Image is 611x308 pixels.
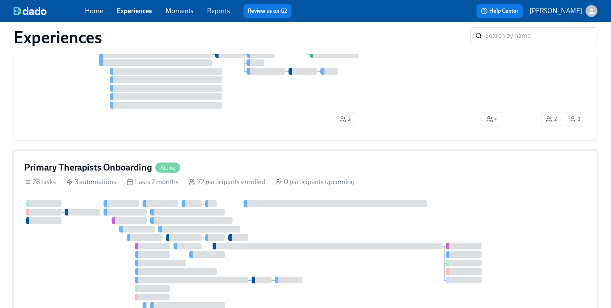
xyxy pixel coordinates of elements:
button: 2 [335,112,355,126]
a: Home [85,7,103,15]
button: Help Center [476,4,523,18]
span: 4 [486,115,498,123]
a: Moments [165,7,193,15]
button: 2 [541,112,561,126]
img: dado [14,7,47,15]
a: Reports [207,7,230,15]
div: 28 tasks [24,177,56,187]
span: Active [155,165,180,171]
div: 3 automations [66,177,116,187]
a: Review us on G2 [248,7,287,15]
button: 1 [565,112,585,126]
button: [PERSON_NAME] [530,5,597,17]
span: 2 [546,115,557,123]
span: 2 [339,115,350,123]
button: 4 [482,112,502,126]
span: Help Center [481,7,519,15]
div: 72 participants enrolled [189,177,265,187]
a: Experiences [117,7,152,15]
div: Lasts 2 months [126,177,179,187]
input: Search by name [485,27,597,44]
h1: Experiences [14,27,102,48]
p: [PERSON_NAME] [530,6,582,16]
div: 0 participants upcoming [275,177,355,187]
span: 1 [569,115,580,123]
h4: Primary Therapists Onboarding [24,161,152,174]
button: Review us on G2 [244,4,291,18]
a: dado [14,7,85,15]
